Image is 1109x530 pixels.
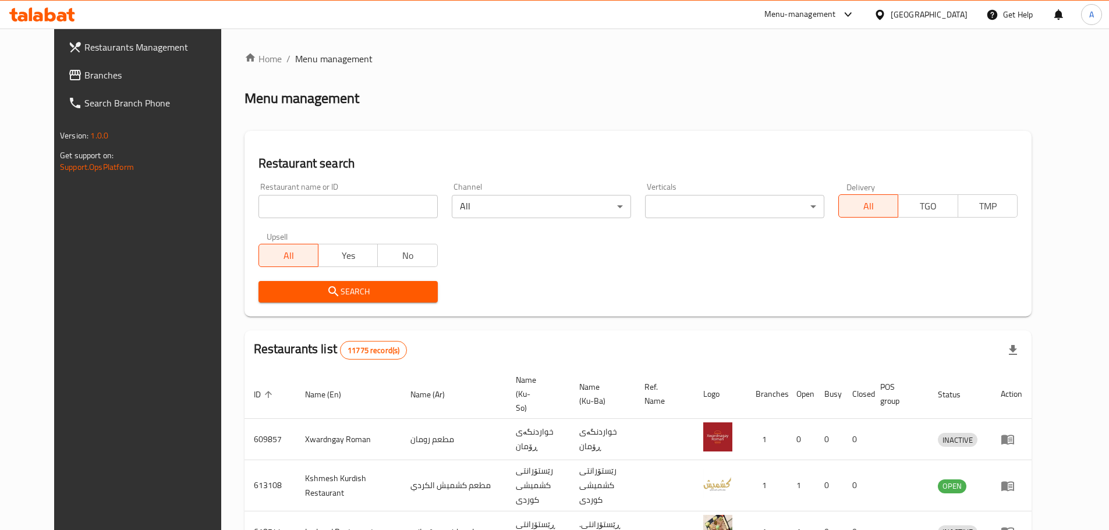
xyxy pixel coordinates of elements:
span: Version: [60,128,88,143]
th: Branches [746,369,787,419]
div: Export file [999,336,1027,364]
div: Menu [1001,432,1022,446]
span: Branches [84,68,230,82]
h2: Restaurants list [254,340,408,360]
td: 0 [815,419,843,460]
span: Restaurants Management [84,40,230,54]
a: Search Branch Phone [59,89,239,117]
span: POS group [880,380,915,408]
li: / [286,52,290,66]
span: No [382,247,433,264]
h2: Menu management [245,89,359,108]
th: Open [787,369,815,419]
button: All [258,244,318,267]
a: Branches [59,61,239,89]
button: TGO [898,194,958,218]
th: Closed [843,369,871,419]
label: Upsell [267,232,288,240]
span: Search Branch Phone [84,96,230,110]
span: All [264,247,314,264]
th: Action [991,369,1032,419]
input: Search for restaurant name or ID.. [258,195,438,218]
th: Busy [815,369,843,419]
td: رێستۆرانتی کشمیشى كوردى [570,460,635,511]
div: All [452,195,631,218]
span: Name (Ku-So) [516,373,556,415]
span: Yes [323,247,373,264]
span: All [844,198,894,215]
nav: breadcrumb [245,52,1032,66]
td: خواردنگەی ڕۆمان [570,419,635,460]
td: 0 [843,460,871,511]
label: Delivery [846,183,876,191]
h2: Restaurant search [258,155,1018,172]
th: Logo [694,369,746,419]
span: ID [254,387,276,401]
div: Menu [1001,479,1022,493]
span: Ref. Name [644,380,680,408]
td: مطعم رومان [401,419,506,460]
span: 11775 record(s) [341,345,406,356]
span: Search [268,284,428,299]
td: خواردنگەی ڕۆمان [506,419,570,460]
span: INACTIVE [938,433,977,447]
div: OPEN [938,479,966,493]
div: [GEOGRAPHIC_DATA] [891,8,968,21]
span: Menu management [295,52,373,66]
span: TGO [903,198,953,215]
span: Status [938,387,976,401]
span: Name (En) [305,387,356,401]
span: Name (Ku-Ba) [579,380,621,408]
td: 0 [843,419,871,460]
td: Xwardngay Roman [296,419,401,460]
td: رێستۆرانتی کشمیشى كوردى [506,460,570,511]
a: Support.OpsPlatform [60,159,134,175]
div: ​ [645,195,824,218]
a: Home [245,52,282,66]
td: 1 [746,419,787,460]
span: Name (Ar) [410,387,460,401]
td: مطعم كشميش الكردي [401,460,506,511]
a: Restaurants Management [59,33,239,61]
span: OPEN [938,479,966,493]
img: Kshmesh Kurdish Restaurant [703,469,732,498]
td: 1 [746,460,787,511]
span: Get support on: [60,148,114,163]
div: Total records count [340,341,407,360]
td: 1 [787,460,815,511]
button: Yes [318,244,378,267]
div: INACTIVE [938,433,977,447]
td: 0 [815,460,843,511]
button: No [377,244,437,267]
td: 609857 [245,419,296,460]
img: Xwardngay Roman [703,422,732,451]
button: TMP [958,194,1018,218]
td: 0 [787,419,815,460]
td: 613108 [245,460,296,511]
td: Kshmesh Kurdish Restaurant [296,460,401,511]
div: Menu-management [764,8,836,22]
button: Search [258,281,438,303]
span: 1.0.0 [90,128,108,143]
button: All [838,194,898,218]
span: A [1089,8,1094,21]
span: TMP [963,198,1013,215]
